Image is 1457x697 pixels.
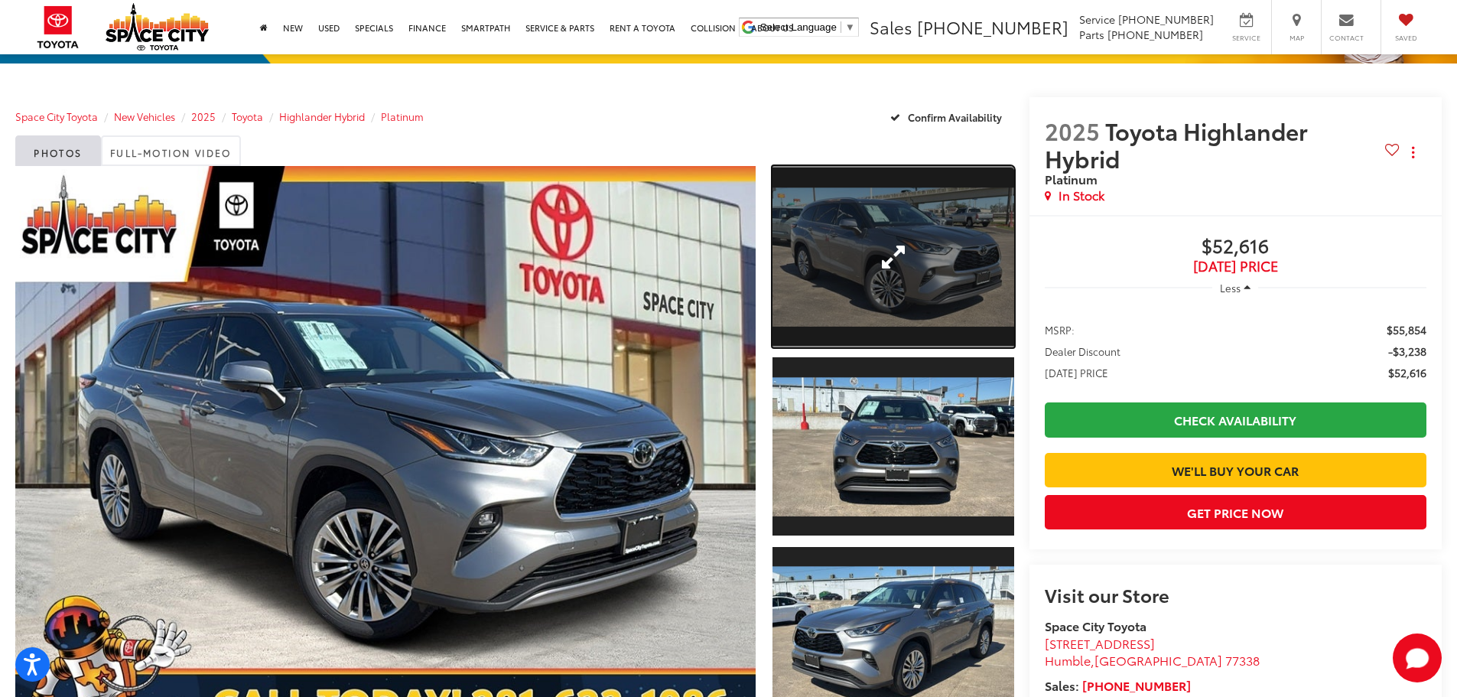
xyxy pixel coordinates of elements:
[1045,236,1426,259] span: $52,616
[1388,344,1426,359] span: -$3,238
[1393,633,1442,682] svg: Start Chat
[1045,402,1426,437] a: Check Availability
[1079,27,1104,42] span: Parts
[106,3,209,50] img: Space City Toyota
[1107,27,1203,42] span: [PHONE_NUMBER]
[15,109,98,123] a: Space City Toyota
[1229,33,1263,43] span: Service
[1059,187,1104,204] span: In Stock
[1045,651,1260,669] span: ,
[1225,651,1260,669] span: 77338
[1045,453,1426,487] a: We'll Buy Your Car
[772,356,1014,537] a: Expand Photo 2
[870,15,912,39] span: Sales
[1329,33,1364,43] span: Contact
[114,109,175,123] a: New Vehicles
[760,21,837,33] span: Select Language
[845,21,855,33] span: ▼
[1045,344,1120,359] span: Dealer Discount
[1045,617,1146,634] strong: Space City Toyota
[1393,633,1442,682] button: Toggle Chat Window
[381,109,424,123] a: Platinum
[191,109,216,123] a: 2025
[1045,634,1155,652] span: [STREET_ADDRESS]
[1045,114,1100,147] span: 2025
[1045,495,1426,529] button: Get Price Now
[1045,634,1260,669] a: [STREET_ADDRESS] Humble,[GEOGRAPHIC_DATA] 77338
[1212,274,1258,301] button: Less
[1400,138,1426,165] button: Actions
[1118,11,1214,27] span: [PHONE_NUMBER]
[101,135,241,166] a: Full-Motion Video
[772,166,1014,347] a: Expand Photo 1
[232,109,263,123] a: Toyota
[1387,322,1426,337] span: $55,854
[1082,676,1191,694] a: [PHONE_NUMBER]
[1045,170,1098,187] span: Platinum
[1280,33,1313,43] span: Map
[1045,365,1108,380] span: [DATE] PRICE
[1220,281,1241,295] span: Less
[1045,585,1426,604] h2: Visit our Store
[769,377,1016,516] img: 2025 Toyota Highlander Hybrid Platinum
[1079,11,1115,27] span: Service
[1094,651,1222,669] span: [GEOGRAPHIC_DATA]
[1045,259,1426,274] span: [DATE] Price
[917,15,1068,39] span: [PHONE_NUMBER]
[279,109,365,123] a: Highlander Hybrid
[1045,114,1308,174] span: Toyota Highlander Hybrid
[1045,651,1091,669] span: Humble
[1389,33,1423,43] span: Saved
[1388,365,1426,380] span: $52,616
[882,103,1014,130] button: Confirm Availability
[1045,676,1079,694] span: Sales:
[760,21,855,33] a: Select Language​
[908,110,1002,124] span: Confirm Availability
[15,135,101,166] a: Photos
[1045,322,1075,337] span: MSRP:
[1412,146,1414,158] span: dropdown dots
